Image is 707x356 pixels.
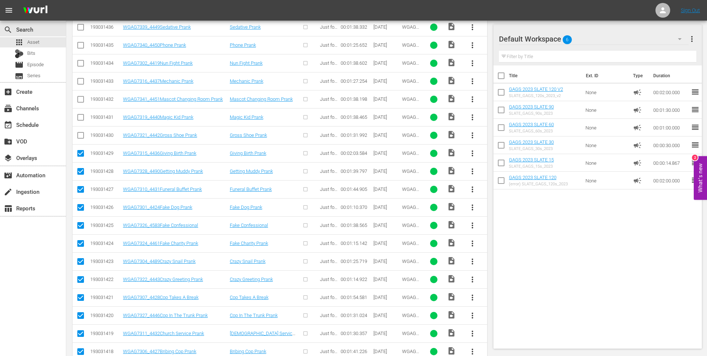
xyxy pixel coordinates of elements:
[320,24,337,41] span: Just for Laughs Gags
[681,7,700,13] a: Sign Out
[447,130,456,139] span: Video
[581,65,629,86] th: Ext. ID
[464,271,481,288] button: more_vert
[583,101,630,119] td: None
[447,148,456,157] span: Video
[27,61,44,68] span: Episode
[373,241,400,246] div: [DATE]
[464,18,481,36] button: more_vert
[373,222,400,228] div: [DATE]
[341,132,371,138] div: 00:01:31.992
[402,277,420,293] span: WGAG7322_4443
[4,6,13,15] span: menu
[123,42,186,48] a: WGAG7340_4450Phone Prank
[27,39,39,46] span: Asset
[15,49,24,58] div: Bits
[123,186,202,192] a: WGAG7310_4431Funeral Buffet Prank
[694,156,707,200] button: Open Feedback Widget
[402,295,420,311] span: WGAG7307_4428
[90,186,121,192] div: 193031427
[230,132,267,138] a: Gross Shoe Prank
[464,217,481,234] button: more_vert
[230,24,261,30] a: Sedative Prank
[633,141,642,150] span: Ad
[402,313,420,329] span: WGAG7327_4446
[320,168,337,185] span: Just for Laughs Gags
[464,54,481,72] button: more_vert
[4,137,13,146] span: VOD
[373,168,400,174] div: [DATE]
[402,186,420,203] span: WGAG7310_4431
[447,202,456,211] span: Video
[4,204,13,213] span: Reports
[509,182,568,186] div: (error) SLATE_GAGS_120s_2023
[464,325,481,342] button: more_vert
[464,253,481,270] button: more_vert
[509,122,554,127] a: GAGS 2023 SLATE 60
[402,222,420,239] span: WGAG7326_4583
[468,329,477,338] span: more_vert
[650,83,691,101] td: 00:02:00.000
[633,159,642,167] span: Ad
[230,78,263,84] a: Mechanic Prank
[123,204,192,210] a: WGAG7301_4424Fake Dog Prank
[320,186,337,203] span: Just for Laughs Gags
[691,105,700,114] span: reorder
[464,199,481,216] button: more_vert
[468,41,477,50] span: more_vert
[583,136,630,154] td: None
[509,104,554,110] a: GAGS 2023 SLATE 90
[90,42,121,48] div: 193031435
[402,150,420,167] span: WGAG7315_4436
[468,95,477,104] span: more_vert
[341,168,371,174] div: 00:01:39.797
[447,238,456,247] span: Video
[373,349,400,354] div: [DATE]
[341,150,371,156] div: 00:02:03.584
[123,222,198,228] a: WGAG7326_4583Fake Confessional
[90,222,121,228] div: 193031425
[341,277,371,282] div: 00:01:14.922
[373,24,400,30] div: [DATE]
[687,30,696,48] button: more_vert
[230,331,295,342] a: [DEMOGRAPHIC_DATA] Service Prank
[583,83,630,101] td: None
[123,349,196,354] a: WGAG7306_4427Bribing Cop Prank
[373,313,400,318] div: [DATE]
[464,127,481,144] button: more_vert
[468,257,477,266] span: more_vert
[320,150,337,167] span: Just for Laughs Gags
[230,349,266,354] a: Bribing Cop Prank
[464,36,481,54] button: more_vert
[509,86,563,92] a: GAGS 2023 SLATE 120 V2
[402,259,420,275] span: WGAG7304_4489
[499,29,689,49] div: Default Workspace
[373,331,400,336] div: [DATE]
[320,96,337,113] span: Just for Laughs Gags
[447,58,456,67] span: Video
[123,241,198,246] a: WGAG7324_4461Fake Charity Prank
[447,292,456,301] span: Video
[447,310,456,319] span: Video
[123,60,193,66] a: WGAG7302_4419Nun Fight Prank
[373,295,400,300] div: [DATE]
[650,101,691,119] td: 00:01:30.000
[447,94,456,103] span: Video
[691,123,700,132] span: reorder
[123,78,193,84] a: WGAG7316_4437Mechanic Prank
[320,132,337,149] span: Just for Laughs Gags
[230,42,256,48] a: Phone Prank
[320,295,337,311] span: Just for Laughs Gags
[402,24,420,41] span: WGAG7339_4449
[468,203,477,212] span: more_vert
[123,168,203,174] a: WGAG7328_4490Getting Muddy Prank
[230,222,268,228] a: Fake Confessional
[123,96,223,102] a: WGAG7341_4451Mascot Changing Room Prank
[468,347,477,356] span: more_vert
[633,123,642,132] span: Ad
[373,78,400,84] div: [DATE]
[230,313,278,318] a: Cop In The Trunk Prank
[90,313,121,318] div: 193031420
[341,259,371,264] div: 00:01:25.719
[90,132,121,138] div: 193031430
